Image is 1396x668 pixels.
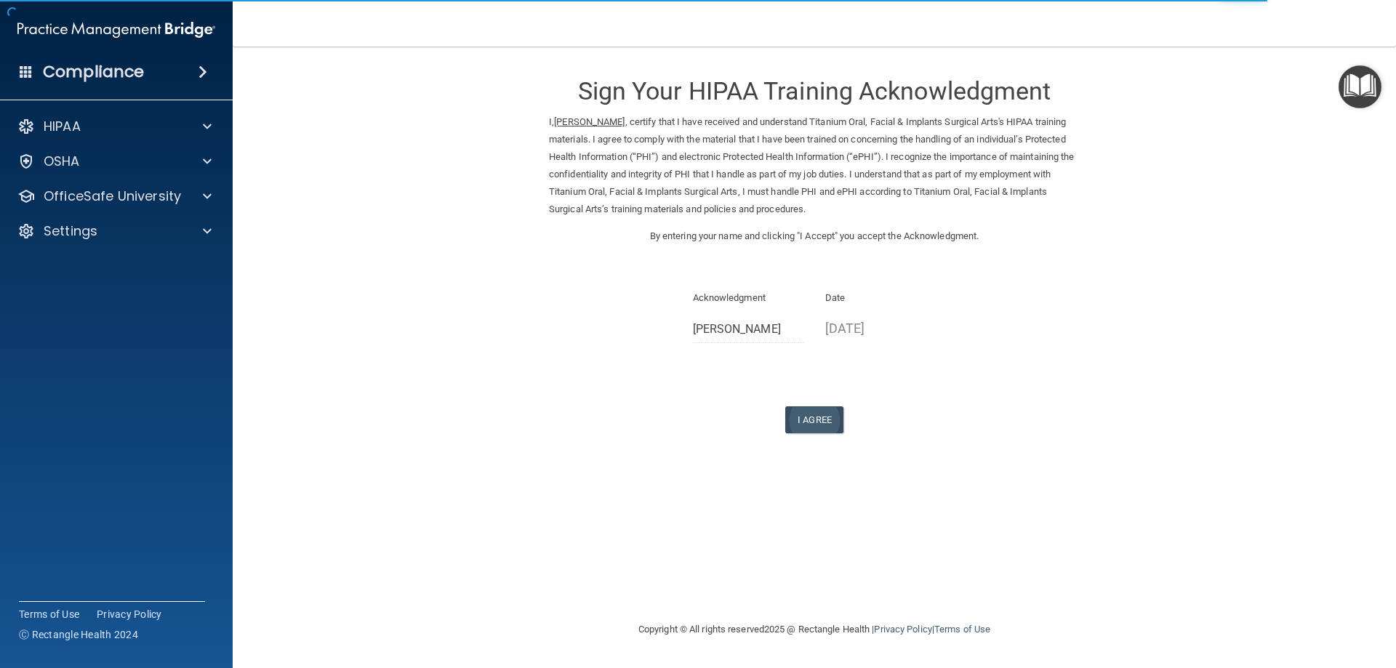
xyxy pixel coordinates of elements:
p: OSHA [44,153,80,170]
p: OfficeSafe University [44,188,181,205]
button: Open Resource Center [1339,65,1381,108]
p: By entering your name and clicking "I Accept" you accept the Acknowledgment. [549,228,1080,245]
a: Privacy Policy [97,607,162,621]
h4: Compliance [43,62,144,82]
a: Terms of Use [19,607,79,621]
div: Copyright © All rights reserved 2025 @ Rectangle Health | | [549,606,1080,653]
a: OfficeSafe University [17,188,212,205]
a: Settings [17,222,212,240]
span: Ⓒ Rectangle Health 2024 [19,627,138,642]
h3: Sign Your HIPAA Training Acknowledgment [549,78,1080,105]
p: I, , certify that I have received and understand Titanium Oral, Facial & Implants Surgical Arts's... [549,113,1080,218]
a: OSHA [17,153,212,170]
p: Date [825,289,936,307]
ins: [PERSON_NAME] [554,116,625,127]
p: HIPAA [44,118,81,135]
p: Settings [44,222,97,240]
button: I Agree [785,406,843,433]
p: Acknowledgment [693,289,804,307]
p: [DATE] [825,316,936,340]
img: PMB logo [17,15,215,44]
a: Privacy Policy [874,624,931,635]
input: Full Name [693,316,804,343]
a: HIPAA [17,118,212,135]
a: Terms of Use [934,624,990,635]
